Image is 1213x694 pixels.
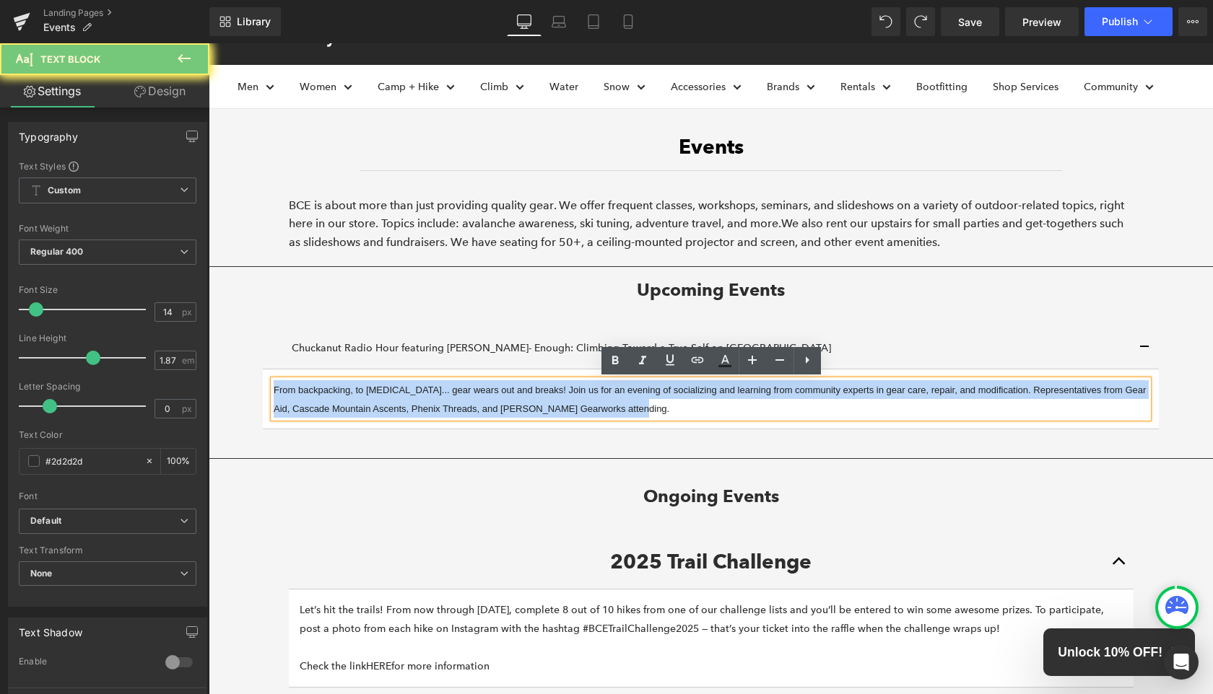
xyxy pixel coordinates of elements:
p: BCE is about more than just providing quality gear. We offer frequent classes, workshops, seminar... [80,153,925,208]
span: From backpacking, to [MEDICAL_DATA]... gear wears out and breaks! Join us for an evening of socia... [65,341,937,371]
a: Women [91,34,144,53]
a: Rentals [632,34,682,53]
a: HERE [157,616,183,629]
span: Publish [1102,16,1138,27]
a: Community [875,34,945,53]
button: Undo [871,7,900,36]
a: Preview [1005,7,1079,36]
div: % [161,449,196,474]
p: Chuckanut Radio Hour featuring [PERSON_NAME]- Enough: Climbing Toward a True Self on [GEOGRAPHIC_... [83,295,921,314]
span: 2025 Trail Challenge [401,506,603,530]
span: em [182,356,194,365]
p: Let’s hit the trails! From now through [DATE], complete 8 out of 10 hikes from one of our challen... [91,557,914,633]
button: Redo [906,7,935,36]
div: Text Color [19,430,196,440]
div: Font Size [19,285,196,295]
span: px [182,404,194,413]
a: Landing Pages [43,7,209,19]
div: Text Shadow [19,618,82,638]
a: Accessories [462,34,533,53]
span: Library [237,15,271,28]
a: Laptop [542,7,576,36]
a: Bootfitting [708,34,759,53]
div: Font [19,491,196,501]
div: Font Weight [19,224,196,234]
a: Water [341,34,370,53]
div: Open Intercom Messenger [1164,645,1199,680]
a: Men [29,34,66,53]
a: Tablet [576,7,611,36]
span: Events [43,22,76,33]
button: Publish [1084,7,1173,36]
b: Custom [48,185,81,197]
b: Regular 400 [30,246,84,257]
a: New Library [209,7,281,36]
h1: Ongoing Events [80,437,925,470]
a: Climb [271,34,316,53]
button: More [1178,7,1207,36]
span: Save [958,14,982,30]
div: Text Styles [19,160,196,172]
div: Text Transform [19,545,196,555]
a: Desktop [507,7,542,36]
strong: Events [470,91,535,115]
a: Snow [395,34,437,53]
div: Letter Spacing [19,382,196,392]
a: Design [108,75,212,107]
a: Shop Services [784,34,850,53]
div: Enable [19,656,151,671]
a: Mobile [611,7,645,36]
input: Color [45,453,138,469]
span: Text Block [40,53,100,65]
b: None [30,568,53,579]
i: Default [30,515,61,527]
a: Camp + Hike [169,34,246,53]
a: Brands [558,34,606,53]
div: Typography [19,123,78,143]
span: px [182,307,194,317]
div: Line Height [19,333,196,343]
span: Preview [1022,14,1061,30]
span: We also rent our upstairs for small parties and get-togethers such as slideshows and fundraisers.... [80,173,915,206]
